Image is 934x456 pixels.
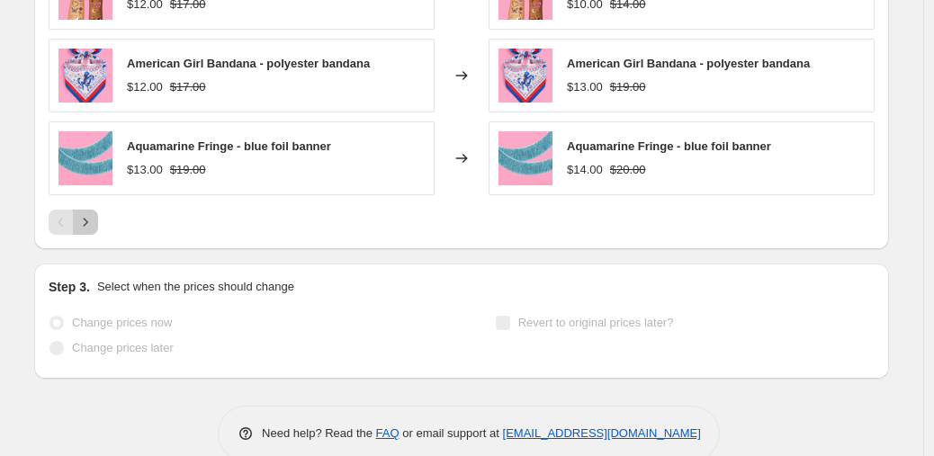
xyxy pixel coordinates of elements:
div: $13.00 [127,161,163,179]
img: shopifyMain_32afcf22-f3ba-470a-b884-19b38d7ad124_80x.jpg [58,131,112,185]
span: American Girl Bandana - polyester bandana [127,57,370,70]
nav: Pagination [49,210,98,235]
a: FAQ [376,426,400,440]
span: Aquamarine Fringe - blue foil banner [567,139,771,153]
span: Change prices now [72,316,172,329]
div: $14.00 [567,161,603,179]
a: [EMAIL_ADDRESS][DOMAIN_NAME] [503,426,701,440]
img: shopifyMain_32afcf22-f3ba-470a-b884-19b38d7ad124_80x.jpg [498,131,552,185]
span: Aquamarine Fringe - blue foil banner [127,139,331,153]
span: Revert to original prices later? [518,316,674,329]
div: $13.00 [567,78,603,96]
strike: $20.00 [610,161,646,179]
span: Change prices later [72,341,174,354]
span: Need help? Read the [262,426,376,440]
button: Next [73,210,98,235]
span: American Girl Bandana - polyester bandana [567,57,810,70]
strike: $19.00 [170,161,206,179]
p: Select when the prices should change [97,278,294,296]
strike: $17.00 [170,78,206,96]
img: shopmain_81484ca0-865a-42d4-b188-d19ab48bd044_80x.jpg [498,49,552,103]
div: $12.00 [127,78,163,96]
img: shopmain_81484ca0-865a-42d4-b188-d19ab48bd044_80x.jpg [58,49,112,103]
h2: Step 3. [49,278,90,296]
strike: $19.00 [610,78,646,96]
span: or email support at [400,426,503,440]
